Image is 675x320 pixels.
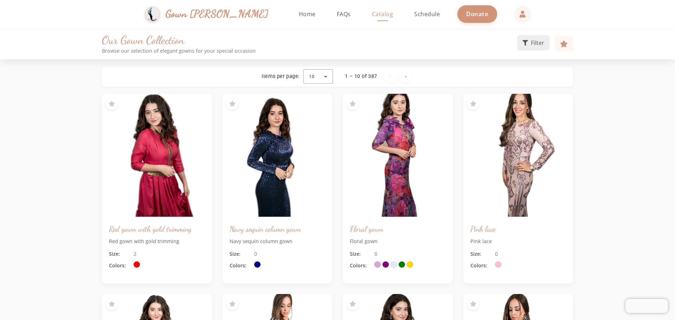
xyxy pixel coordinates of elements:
h3: Pink lace [470,224,566,234]
span: 0 [495,250,498,258]
span: Filter [531,39,544,47]
span: Size: [230,250,251,258]
span: Colors: [470,262,491,269]
p: Floral gown [350,237,446,245]
h3: Navy sequin column gown [230,224,326,234]
p: Red gown with gold trimming [109,237,205,245]
a: Gown [PERSON_NAME] [144,5,276,24]
span: Schedule [414,10,440,18]
span: Colors: [230,262,251,269]
iframe: Chatra live chat [625,299,668,313]
span: Size: [350,250,371,258]
button: Next page [399,70,412,83]
span: FAQs [337,10,351,18]
span: Donate [466,10,488,18]
img: Red gown with gold trimming [102,94,212,217]
h1: Our Gown Collection [102,33,517,47]
span: Gown [PERSON_NAME] [166,6,269,21]
p: Navy sequin column gown [230,237,326,245]
div: Items per page: [262,73,299,80]
button: Filter [517,35,549,51]
img: Gown Gmach Logo [144,6,160,22]
p: Browse our selection of elegant gowns for your special occasion [102,48,517,54]
img: Floral gown [343,94,453,217]
button: Previous page [384,70,397,83]
span: Size: [109,250,130,258]
span: 0 [374,250,377,258]
span: Size: [470,250,491,258]
img: Pink lace [463,94,573,217]
h3: Floral gown [350,224,446,234]
span: Colors: [350,262,371,269]
span: 0 [254,250,257,258]
h3: Red gown with gold trimming [109,224,205,234]
img: Navy sequin column gown [223,94,333,217]
p: Pink lace [470,237,566,245]
a: Donate [457,5,497,22]
span: 2 [134,250,136,258]
div: 1 – 10 of 387 [345,73,377,80]
span: Catalog [372,10,393,18]
span: Home [299,10,316,18]
span: Colors: [109,262,130,269]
